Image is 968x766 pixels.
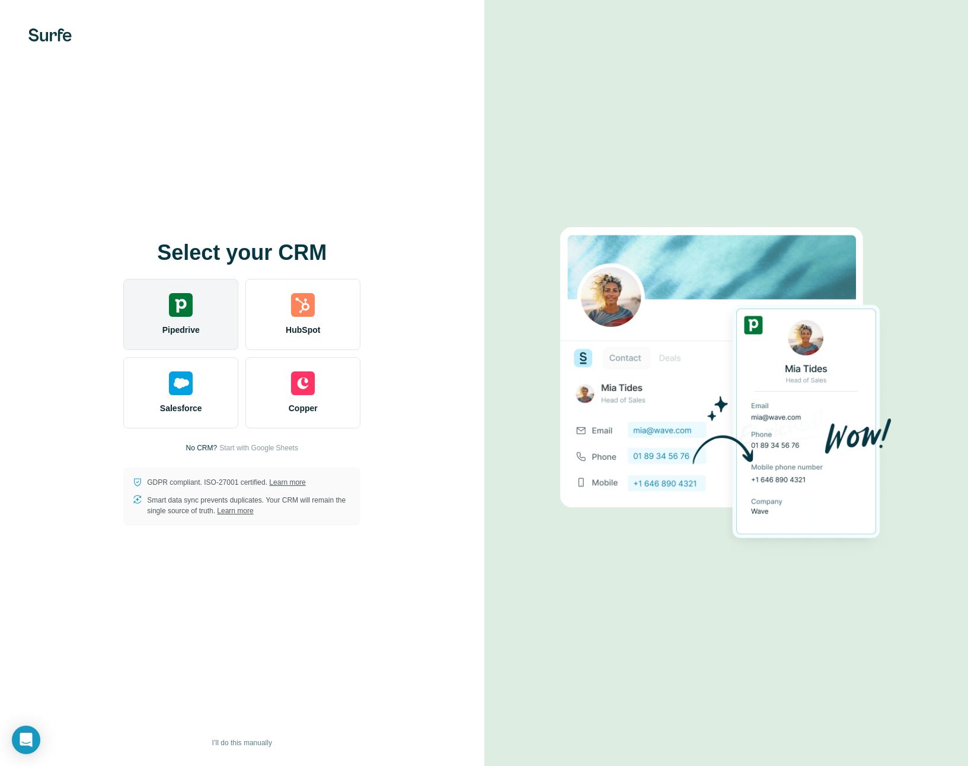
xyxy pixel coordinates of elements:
button: I’ll do this manually [204,734,280,752]
img: copper's logo [291,371,315,395]
div: Open Intercom Messenger [12,726,40,754]
img: pipedrive's logo [169,293,193,317]
img: hubspot's logo [291,293,315,317]
p: No CRM? [186,443,218,453]
p: GDPR compliant. ISO-27001 certified. [147,477,305,488]
span: Salesforce [160,402,202,414]
button: Start with Google Sheets [219,443,298,453]
a: Learn more [217,507,253,515]
span: Copper [289,402,318,414]
a: Learn more [269,478,305,487]
img: Surfe's logo [28,28,72,42]
span: Pipedrive [162,324,200,336]
span: I’ll do this manually [212,738,272,748]
h1: Select your CRM [123,241,360,265]
p: Smart data sync prevents duplicates. Your CRM will remain the single source of truth. [147,495,351,516]
img: salesforce's logo [169,371,193,395]
span: HubSpot [286,324,320,336]
img: PIPEDRIVE image [560,207,892,560]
